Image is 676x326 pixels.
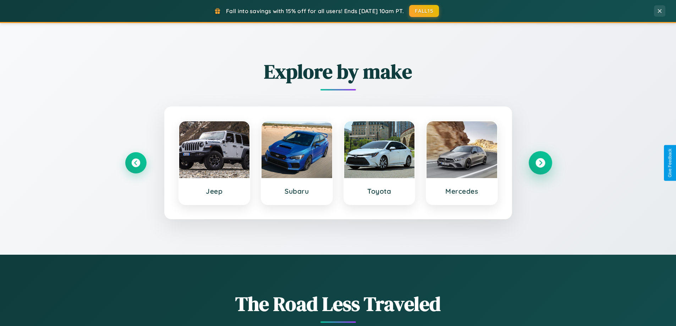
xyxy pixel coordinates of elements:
[186,187,243,195] h3: Jeep
[351,187,408,195] h3: Toyota
[434,187,490,195] h3: Mercedes
[125,290,551,317] h1: The Road Less Traveled
[269,187,325,195] h3: Subaru
[226,7,404,15] span: Fall into savings with 15% off for all users! Ends [DATE] 10am PT.
[409,5,439,17] button: FALL15
[125,58,551,85] h2: Explore by make
[667,149,672,177] div: Give Feedback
